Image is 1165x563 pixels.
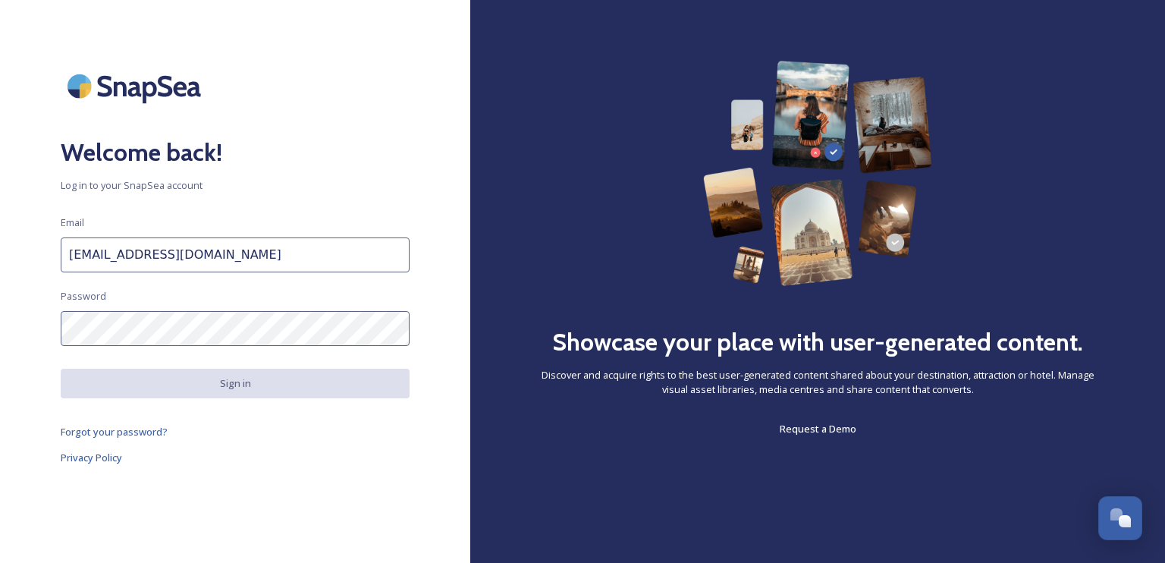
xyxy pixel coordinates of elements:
h2: Welcome back! [61,134,410,171]
a: Privacy Policy [61,448,410,467]
span: Request a Demo [780,422,856,436]
button: Sign in [61,369,410,398]
span: Discover and acquire rights to the best user-generated content shared about your destination, att... [531,368,1104,397]
h2: Showcase your place with user-generated content. [552,324,1083,360]
input: john.doe@snapsea.io [61,237,410,272]
span: Password [61,289,106,304]
span: Forgot your password? [61,425,168,439]
img: SnapSea Logo [61,61,212,112]
button: Open Chat [1098,496,1142,540]
span: Email [61,215,84,230]
a: Forgot your password? [61,423,410,441]
span: Log in to your SnapSea account [61,178,410,193]
a: Request a Demo [780,420,856,438]
img: 63b42ca75bacad526042e722_Group%20154-p-800.png [703,61,933,286]
span: Privacy Policy [61,451,122,464]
